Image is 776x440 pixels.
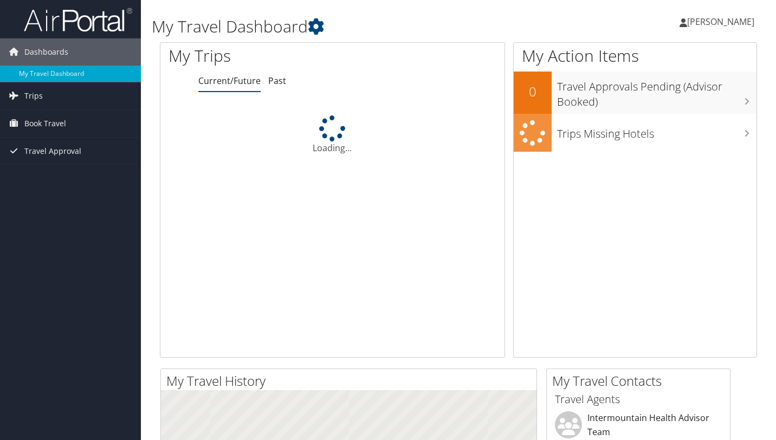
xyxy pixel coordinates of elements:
[557,74,756,109] h3: Travel Approvals Pending (Advisor Booked)
[160,115,505,154] div: Loading...
[687,16,754,28] span: [PERSON_NAME]
[24,138,81,165] span: Travel Approval
[680,5,765,38] a: [PERSON_NAME]
[514,44,756,67] h1: My Action Items
[24,110,66,137] span: Book Travel
[555,392,722,407] h3: Travel Agents
[24,38,68,66] span: Dashboards
[557,121,756,141] h3: Trips Missing Hotels
[514,82,552,101] h2: 0
[268,75,286,87] a: Past
[24,82,43,109] span: Trips
[198,75,261,87] a: Current/Future
[152,15,561,38] h1: My Travel Dashboard
[514,72,756,113] a: 0Travel Approvals Pending (Advisor Booked)
[24,7,132,33] img: airportal-logo.png
[552,372,730,390] h2: My Travel Contacts
[169,44,353,67] h1: My Trips
[514,114,756,152] a: Trips Missing Hotels
[166,372,536,390] h2: My Travel History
